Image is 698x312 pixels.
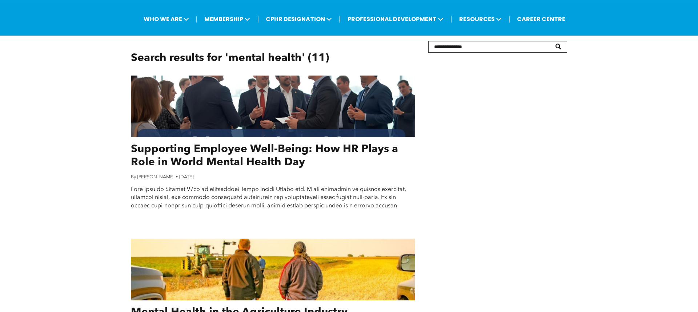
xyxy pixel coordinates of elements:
a: Supporting Employee Well-Being: How HR Plays a Role in World Mental Health Day [131,143,415,169]
input: Search [428,41,567,53]
span: MEMBERSHIP [202,12,252,26]
span: CPHR DESIGNATION [264,12,334,26]
li: | [196,12,198,27]
li: | [450,12,452,27]
span: PROFESSIONAL DEVELOPMENT [345,12,446,26]
li: | [257,12,259,27]
h2: Search results for ' ' (11) [131,50,415,66]
span: • [176,175,178,179]
span: WHO WE ARE [141,12,191,26]
span: [DATE] [179,175,194,179]
div: Lore ipsu do Sitamet 97co ad elitseddoei Tempo Incidi Utlabo etd. M ali enimadmin ve quisnos exer... [131,186,415,210]
span: RESOURCES [457,12,504,26]
span: By [PERSON_NAME] [131,175,174,179]
li: | [509,12,510,27]
li: | [339,12,341,27]
a: CAREER CENTRE [515,12,567,26]
b: mental health [228,53,302,64]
